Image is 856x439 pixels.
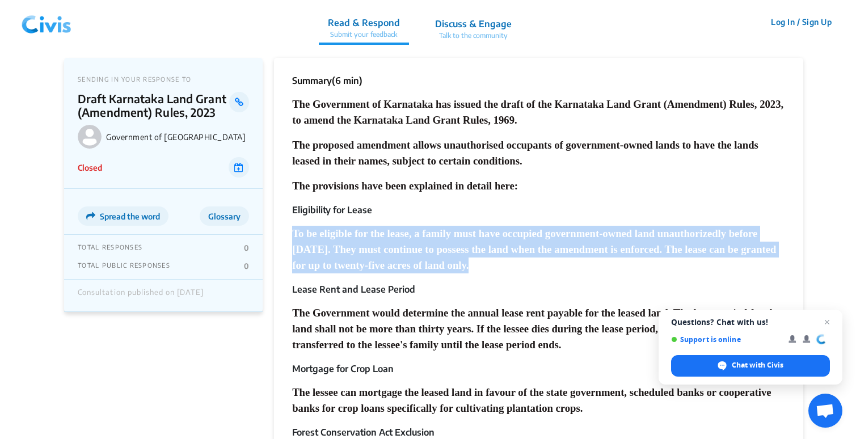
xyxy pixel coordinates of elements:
img: navlogo.png [17,5,76,39]
p: Summary [292,74,362,87]
p: TOTAL PUBLIC RESPONSES [78,261,170,271]
span: The Government of Karnataka has issued the draft of the Karnataka Land Grant (Amendment) Rules, 2... [292,98,783,126]
div: Open chat [808,394,842,428]
div: Consultation published on [DATE] [78,288,204,303]
b: Eligibility for Lease [292,204,372,216]
p: TOTAL RESPONSES [78,243,142,252]
span: The proposed amendment allows unauthorised occupants of government-owned lands to have the lands ... [292,139,758,167]
b: Mortgage for Crop Loan [292,363,394,374]
p: Read & Respond [328,16,400,29]
span: (6 min) [332,75,362,86]
span: The lessee can mortgage the leased land in favour of the state government, scheduled banks or coo... [292,386,771,414]
p: SENDING IN YOUR RESPONSE TO [78,75,249,83]
p: Discuss & Engage [435,17,512,31]
span: The Government would determine the annual lease rent payable for the leased land. The lease perio... [292,307,780,351]
p: Submit your feedback [328,29,400,40]
p: 0 [244,243,249,252]
span: Chat with Civis [732,360,783,370]
b: Forest Conservation Act Exclusion [292,427,435,438]
span: Spread the word [100,212,160,221]
p: 0 [244,261,249,271]
span: To be eligible for the lease, a family must have occupied government-owned land unauthorizedly be... [292,227,776,271]
button: Log In / Sign Up [764,13,839,31]
p: Draft Karnataka Land Grant (Amendment) Rules, 2023 [78,92,229,119]
span: The provisions have been explained in detail here: [292,180,518,192]
div: Chat with Civis [671,355,830,377]
span: Support is online [671,335,781,344]
button: Spread the word [78,206,168,226]
button: Glossary [200,206,249,226]
p: Talk to the community [435,31,512,41]
img: Government of Karnataka logo [78,125,102,149]
span: Questions? Chat with us! [671,318,830,327]
p: Closed [78,162,102,174]
span: Close chat [820,315,834,329]
p: Government of [GEOGRAPHIC_DATA] [106,132,249,142]
span: Glossary [208,212,241,221]
b: Lease Rent and Lease Period [292,284,415,295]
